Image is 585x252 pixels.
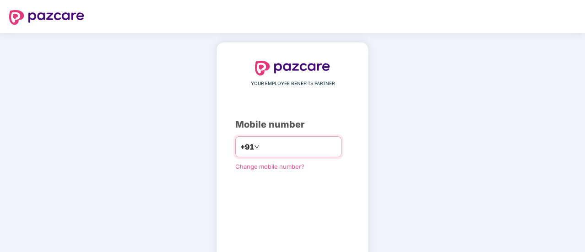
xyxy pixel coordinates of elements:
img: logo [255,61,330,75]
span: +91 [240,141,254,153]
span: YOUR EMPLOYEE BENEFITS PARTNER [251,80,335,87]
img: logo [9,10,84,25]
span: down [254,144,260,150]
a: Change mobile number? [235,163,304,170]
div: Mobile number [235,118,350,132]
